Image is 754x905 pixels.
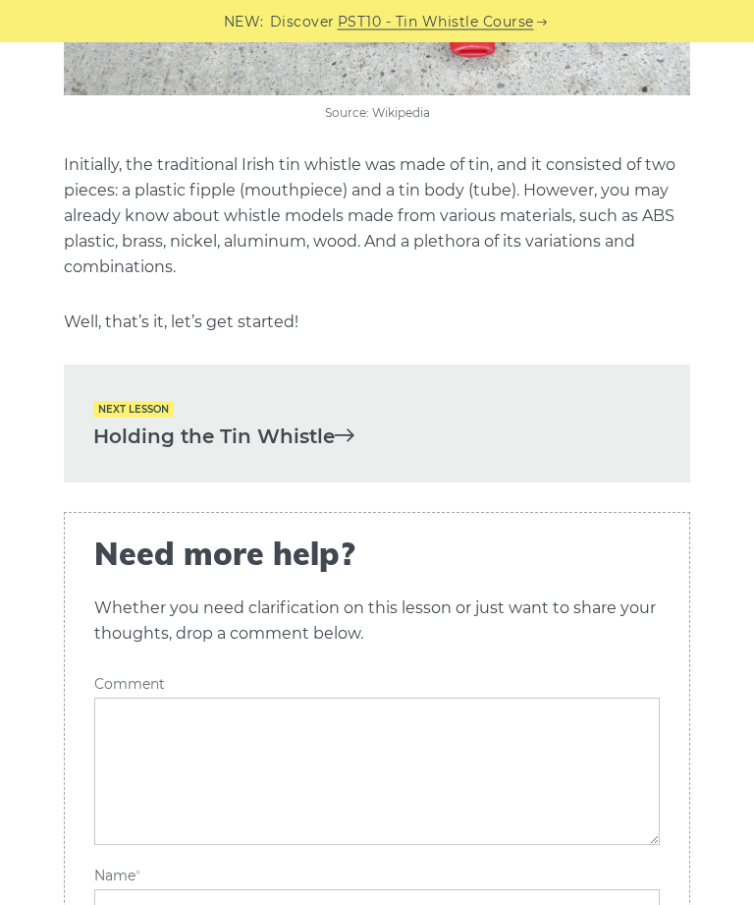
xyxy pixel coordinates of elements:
span: Next lesson [93,402,174,419]
p: Initially, the traditional Irish tin whistle was made of tin, and it consisted of two pieces: a p... [64,153,690,281]
figcaption: Source: Wikipedia [64,104,690,124]
span: Discover [270,11,335,33]
p: Whether you need clarification on this lesson or just want to share your thoughts, drop a comment... [94,596,660,648]
p: Well, that’s it, let’s get started! [64,311,690,336]
a: PST10 - Tin Whistle Course [338,11,534,33]
a: Holding the Tin Whistle [93,422,661,454]
label: Comment [94,677,660,694]
span: NEW: [224,11,264,33]
label: Name [94,869,660,885]
span: Need more help? [94,536,660,573]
